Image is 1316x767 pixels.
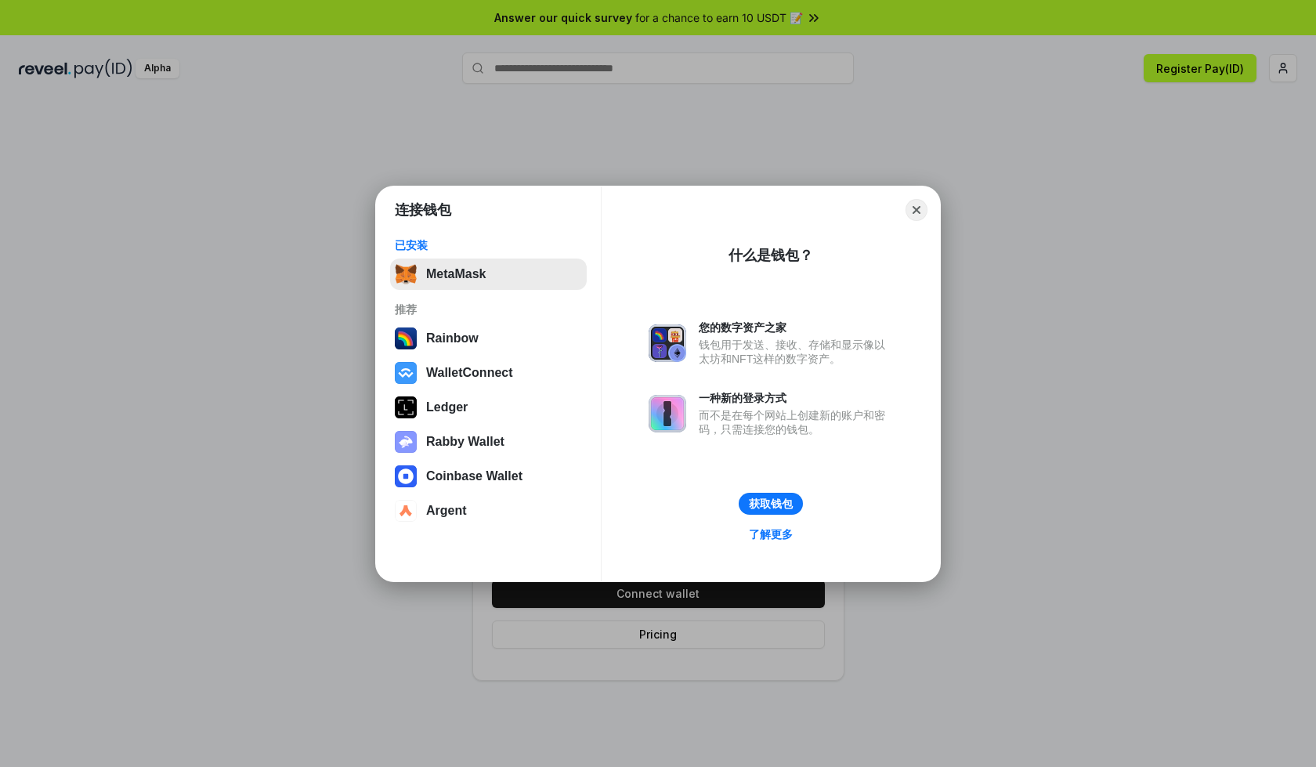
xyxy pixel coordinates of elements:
[649,324,686,362] img: svg+xml,%3Csvg%20xmlns%3D%22http%3A%2F%2Fwww.w3.org%2F2000%2Fsvg%22%20fill%3D%22none%22%20viewBox...
[426,366,513,380] div: WalletConnect
[395,362,417,384] img: svg+xml,%3Csvg%20width%3D%2228%22%20height%3D%2228%22%20viewBox%3D%220%200%2028%2028%22%20fill%3D...
[426,331,479,346] div: Rainbow
[395,302,582,317] div: 推荐
[390,259,587,290] button: MetaMask
[426,469,522,483] div: Coinbase Wallet
[906,199,927,221] button: Close
[395,396,417,418] img: svg+xml,%3Csvg%20xmlns%3D%22http%3A%2F%2Fwww.w3.org%2F2000%2Fsvg%22%20width%3D%2228%22%20height%3...
[749,497,793,511] div: 获取钱包
[395,201,451,219] h1: 连接钱包
[395,263,417,285] img: svg+xml,%3Csvg%20fill%3D%22none%22%20height%3D%2233%22%20viewBox%3D%220%200%2035%2033%22%20width%...
[699,391,893,405] div: 一种新的登录方式
[426,504,467,518] div: Argent
[395,238,582,252] div: 已安装
[395,465,417,487] img: svg+xml,%3Csvg%20width%3D%2228%22%20height%3D%2228%22%20viewBox%3D%220%200%2028%2028%22%20fill%3D...
[699,338,893,366] div: 钱包用于发送、接收、存储和显示像以太坊和NFT这样的数字资产。
[390,495,587,526] button: Argent
[649,395,686,432] img: svg+xml,%3Csvg%20xmlns%3D%22http%3A%2F%2Fwww.w3.org%2F2000%2Fsvg%22%20fill%3D%22none%22%20viewBox...
[395,500,417,522] img: svg+xml,%3Csvg%20width%3D%2228%22%20height%3D%2228%22%20viewBox%3D%220%200%2028%2028%22%20fill%3D...
[390,323,587,354] button: Rainbow
[395,431,417,453] img: svg+xml,%3Csvg%20xmlns%3D%22http%3A%2F%2Fwww.w3.org%2F2000%2Fsvg%22%20fill%3D%22none%22%20viewBox...
[739,493,803,515] button: 获取钱包
[426,400,468,414] div: Ledger
[395,327,417,349] img: svg+xml,%3Csvg%20width%3D%22120%22%20height%3D%22120%22%20viewBox%3D%220%200%20120%20120%22%20fil...
[390,426,587,458] button: Rabby Wallet
[390,392,587,423] button: Ledger
[699,408,893,436] div: 而不是在每个网站上创建新的账户和密码，只需连接您的钱包。
[426,267,486,281] div: MetaMask
[739,524,802,544] a: 了解更多
[728,246,813,265] div: 什么是钱包？
[390,357,587,389] button: WalletConnect
[699,320,893,335] div: 您的数字资产之家
[426,435,504,449] div: Rabby Wallet
[390,461,587,492] button: Coinbase Wallet
[749,527,793,541] div: 了解更多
